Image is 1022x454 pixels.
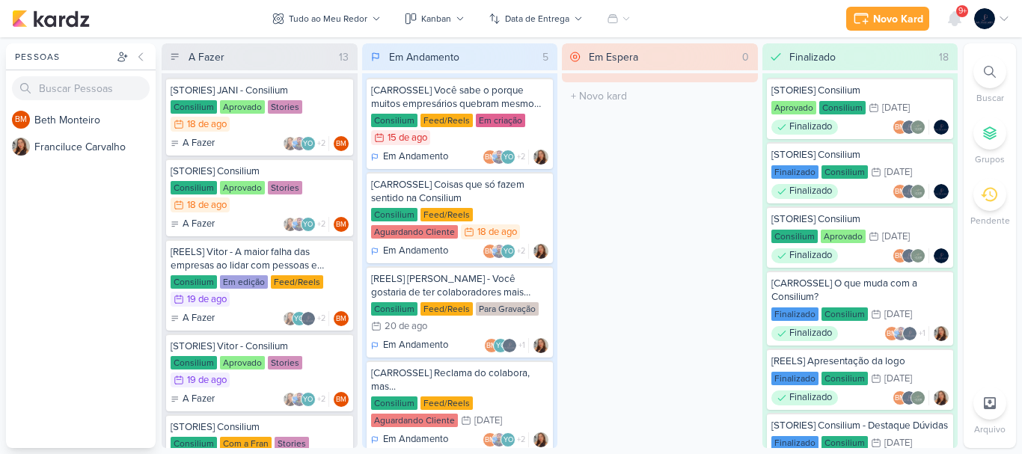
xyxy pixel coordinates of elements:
div: Colaboradores: Beth Monteiro, Guilherme Savio, Yasmin Oliveira, Jani Policarpo, DP & RH Análise C... [483,150,529,165]
p: BM [486,343,497,350]
p: Em Andamento [383,338,448,353]
div: Finalizado [771,248,838,263]
span: +2 [515,434,525,446]
p: A Fazer [183,311,215,326]
div: Colaboradores: Beth Monteiro, Guilherme Savio, Jani Policarpo, DP & RH Análise Consultiva [884,326,929,341]
div: [REELS] Vitor - A maior falha das empresas ao lidar com pessoas e finanças. [171,245,349,272]
div: Responsável: Jani Policarpo [934,248,949,263]
div: Colaboradores: Beth Monteiro, Guilherme Savio, Yasmin Oliveira, Jani Policarpo, DP & RH Análise C... [483,432,529,447]
div: Consilium [171,181,217,194]
p: BM [15,116,27,124]
div: Feed/Reels [420,114,473,127]
div: Beth Monteiro [334,311,349,326]
div: Aguardando Cliente [371,225,458,239]
div: 5 [536,49,554,65]
p: Em Andamento [383,150,448,165]
div: Consilium [171,437,217,450]
p: A Fazer [183,136,215,151]
div: Finalizado [771,436,818,450]
div: Finalizado [771,165,818,179]
div: [CARROSSEL] O que muda com a Consilium? [771,277,949,304]
div: Em Andamento [371,338,448,353]
span: +2 [515,245,525,257]
p: YO [303,141,313,148]
div: [DATE] [884,374,912,384]
div: 20 de ago [385,322,427,331]
p: BM [485,248,495,256]
span: +2 [316,138,325,150]
p: Finalizado [789,184,832,199]
div: Responsável: Beth Monteiro [334,136,349,151]
p: YO [496,343,506,350]
div: Aguardando Cliente [371,414,458,427]
div: Finalizado [771,326,838,341]
div: A Fazer [171,136,215,151]
div: Colaboradores: Beth Monteiro, Jani Policarpo, DP & RH Análise Consultiva [893,248,929,263]
p: A Fazer [183,392,215,407]
div: Responsável: Beth Monteiro [334,392,349,407]
div: A Fazer [171,392,215,407]
div: Colaboradores: Franciluce Carvalho, Guilherme Savio, Yasmin Oliveira, Jani Policarpo, DP & RH Aná... [283,392,329,407]
div: Responsável: Beth Monteiro [334,311,349,326]
div: [DATE] [882,103,910,113]
div: Beth Monteiro [334,217,349,232]
div: Finalizado [771,372,818,385]
div: [STORIES] Consilium [771,84,949,97]
img: Franciluce Carvalho [533,244,548,259]
div: 18 de ago [187,200,227,210]
div: [STORIES] Vitor - Consilium [171,340,349,353]
img: Franciluce Carvalho [283,136,298,151]
div: Responsável: Franciluce Carvalho [533,150,548,165]
div: Em Andamento [371,150,448,165]
div: F r a n c i l u c e C a r v a l h o [34,139,156,155]
div: Consilium [371,396,417,410]
div: [CARROSSEL] Coisas que só fazem sentido na Consilium [371,178,549,205]
div: Responsável: Franciluce Carvalho [533,338,548,353]
img: Jani Policarpo [902,184,917,199]
p: Grupos [975,153,1005,166]
img: Franciluce Carvalho [283,311,298,326]
div: 19 de ago [187,295,227,304]
div: Yasmin Oliveira [493,338,508,353]
div: Consilium [821,307,868,321]
div: Responsável: Jani Policarpo [934,120,949,135]
div: Beth Monteiro [893,248,908,263]
div: Em Andamento [371,432,448,447]
div: Responsável: Franciluce Carvalho [934,390,949,405]
div: [STORIES] Consilium [171,165,349,178]
div: Yasmin Oliveira [501,150,515,165]
p: YO [504,437,513,444]
div: Aprovado [220,356,265,369]
div: Consilium [821,372,868,385]
p: Em Andamento [383,244,448,259]
div: [DATE] [884,310,912,319]
img: Jani Policarpo [974,8,995,29]
div: Consilium [171,356,217,369]
img: Jani Policarpo [301,311,316,326]
div: Aprovado [821,230,866,243]
div: Consilium [171,100,217,114]
div: Beth Monteiro [884,326,899,341]
img: Jani Policarpo [934,184,949,199]
div: [DATE] [882,232,910,242]
div: Em Andamento [371,244,448,259]
p: BM [485,154,495,162]
div: Responsável: Franciluce Carvalho [533,432,548,447]
img: Franciluce Carvalho [533,150,548,165]
p: BM [336,396,346,404]
div: [DATE] [884,438,912,448]
p: Pendente [970,214,1010,227]
div: Beth Monteiro [12,111,30,129]
p: Finalizado [789,120,832,135]
div: Beth Monteiro [334,392,349,407]
img: Jani Policarpo [902,248,917,263]
div: [REELS] Apresentação da logo [771,355,949,368]
p: BM [895,395,905,402]
div: 19 de ago [187,375,227,385]
img: Jani Policarpo [934,120,949,135]
div: 0 [736,49,755,65]
div: Beth Monteiro [483,244,498,259]
img: Franciluce Carvalho [934,326,949,341]
img: Jani Policarpo [902,120,917,135]
span: +1 [517,340,525,352]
